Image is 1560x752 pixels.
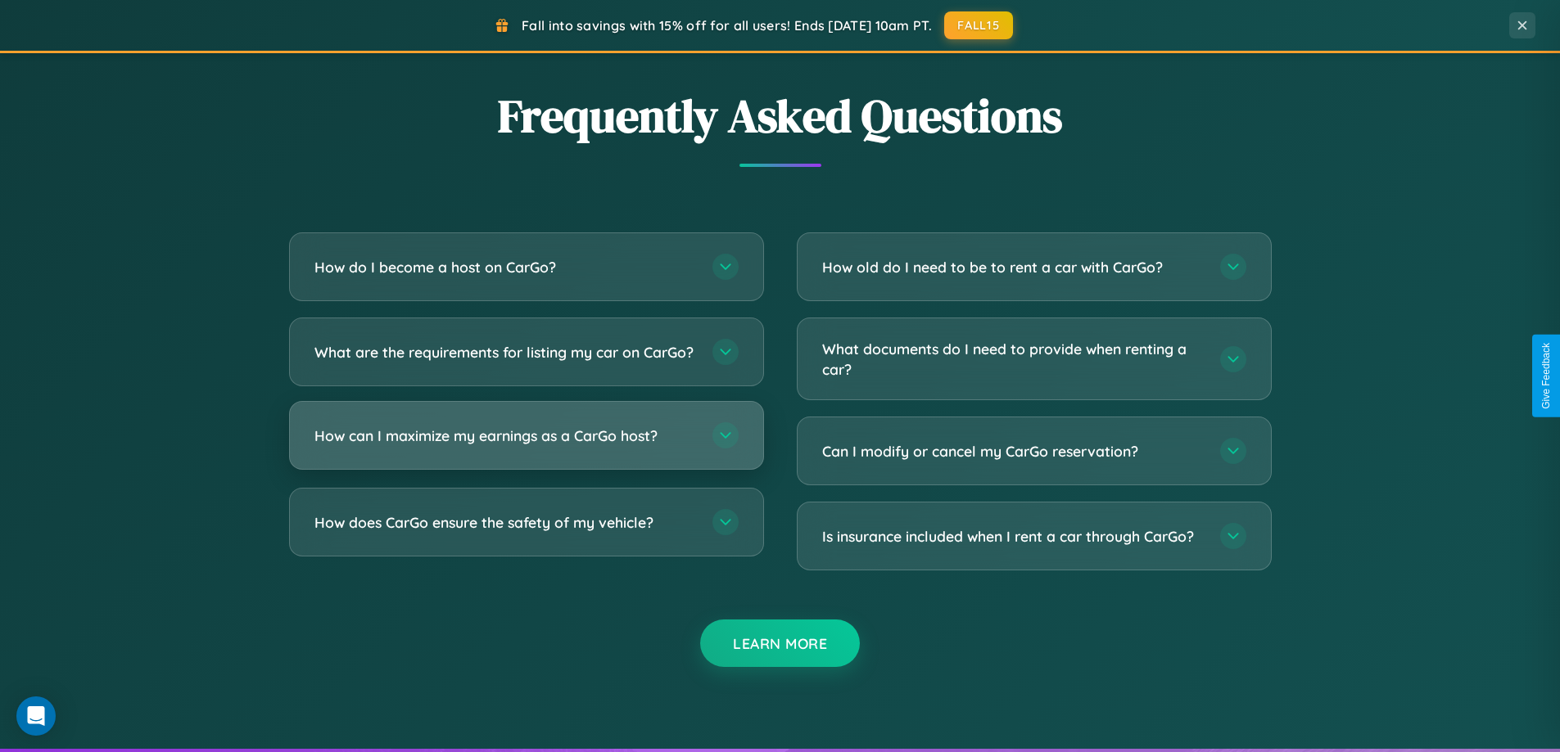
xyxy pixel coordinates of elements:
[822,339,1204,379] h3: What documents do I need to provide when renting a car?
[822,526,1204,547] h3: Is insurance included when I rent a car through CarGo?
[289,84,1272,147] h2: Frequently Asked Questions
[944,11,1013,39] button: FALL15
[16,696,56,736] div: Open Intercom Messenger
[522,17,932,34] span: Fall into savings with 15% off for all users! Ends [DATE] 10am PT.
[700,619,860,667] button: Learn More
[314,257,696,277] h3: How do I become a host on CarGo?
[822,257,1204,277] h3: How old do I need to be to rent a car with CarGo?
[822,441,1204,462] h3: Can I modify or cancel my CarGo reservation?
[314,342,696,362] h3: What are the requirements for listing my car on CarGo?
[314,426,696,446] h3: How can I maximize my earnings as a CarGo host?
[314,512,696,533] h3: How does CarGo ensure the safety of my vehicle?
[1540,343,1552,409] div: Give Feedback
